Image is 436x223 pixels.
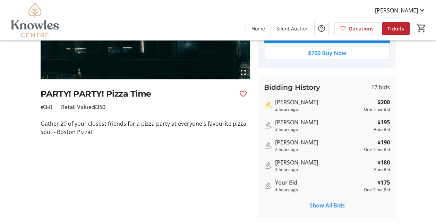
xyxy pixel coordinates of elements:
button: Favourite [236,87,250,101]
div: Auto Bid [374,126,390,133]
div: 2 hours ago [275,126,371,133]
h3: Bidding History [264,82,320,92]
strong: $195 [377,118,390,126]
button: [PERSON_NAME] [369,5,432,16]
mat-icon: Outbid [264,141,272,150]
h2: PARTY! PARTY! Pizza Time [41,88,234,100]
strong: $200 [377,98,390,106]
div: 2 hours ago [275,106,361,113]
button: Place Bid [264,29,390,43]
button: Cart [415,22,428,34]
mat-icon: Outbid [264,121,272,130]
button: Show All Bids [264,198,390,212]
span: Tickets [387,25,404,32]
button: $700 Buy Now [264,46,390,60]
mat-icon: fullscreen [239,68,247,77]
a: Silent Auction [271,22,314,35]
div: [PERSON_NAME] [275,118,371,126]
span: 17 bids [371,83,390,91]
mat-icon: Highest bid [264,101,272,109]
span: Show All Bids [309,201,345,209]
strong: $175 [377,178,390,187]
span: Donations [349,25,374,32]
span: $700 Buy Now [308,49,346,57]
div: Auto Bid [374,167,390,173]
div: [PERSON_NAME] [275,158,371,167]
div: [PERSON_NAME] [275,98,361,106]
p: Gather 20 of your closest friends for a pizza party at everyone's favourite pizza spot - Boston P... [41,119,250,136]
div: 4 hours ago [275,167,371,173]
div: One Time Bid [364,146,390,153]
div: One Time Bid [364,187,390,193]
div: 2 hours ago [275,146,361,153]
div: [PERSON_NAME] [275,138,361,146]
a: Tickets [382,22,410,35]
div: One Time Bid [364,106,390,113]
button: Help [315,21,328,35]
strong: $180 [377,158,390,167]
div: 4 hours ago [275,187,361,193]
img: Knowles Centre's Logo [4,3,66,37]
div: Your Bid [275,178,361,187]
strong: $190 [377,138,390,146]
span: Home [251,25,265,32]
span: Retail Value: $350 [61,103,105,111]
a: Home [246,22,271,35]
span: Silent Auction [276,25,309,32]
mat-icon: Outbid [264,181,272,190]
a: Donations [334,22,379,35]
span: #3-B [41,103,53,111]
span: [PERSON_NAME] [375,6,418,15]
mat-icon: Outbid [264,161,272,170]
